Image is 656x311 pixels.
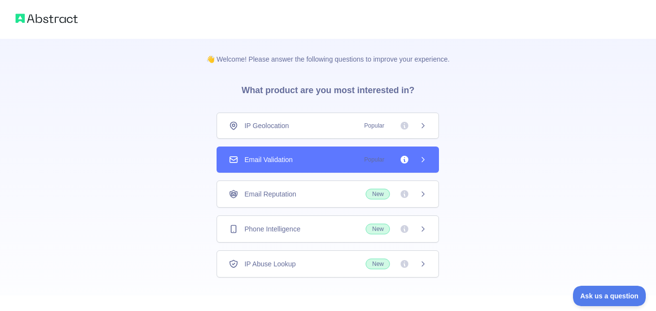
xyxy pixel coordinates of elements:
span: New [366,259,390,269]
p: 👋 Welcome! Please answer the following questions to improve your experience. [191,39,465,64]
span: IP Abuse Lookup [244,259,296,269]
img: Abstract logo [16,12,78,25]
span: IP Geolocation [244,121,289,131]
span: Email Reputation [244,189,296,199]
span: Email Validation [244,155,292,164]
h3: What product are you most interested in? [226,64,430,113]
span: Phone Intelligence [244,224,300,234]
iframe: Toggle Customer Support [573,286,646,306]
span: Popular [358,121,390,131]
span: Popular [358,155,390,164]
span: New [366,224,390,234]
span: New [366,189,390,199]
